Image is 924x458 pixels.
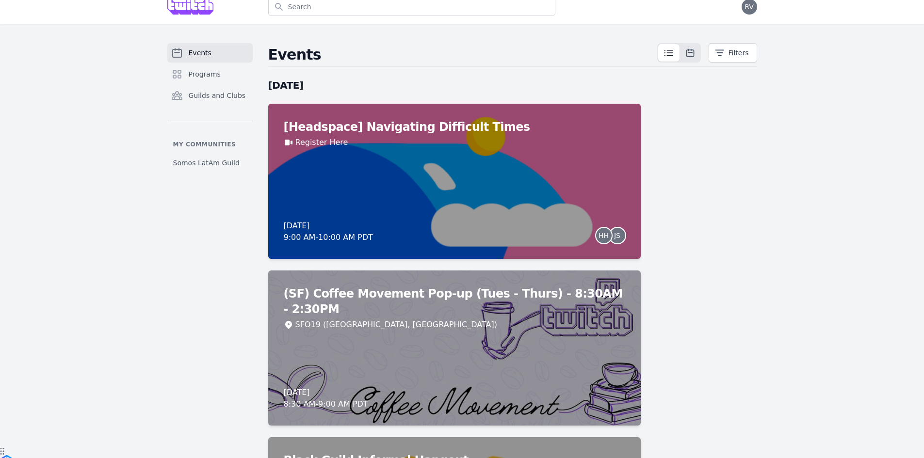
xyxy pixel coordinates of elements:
a: Programs [167,64,253,84]
span: Guilds and Clubs [189,91,246,100]
h2: (SF) Coffee Movement Pop-up (Tues - Thurs) - 8:30AM - 2:30PM [284,286,625,317]
a: Events [167,43,253,63]
p: My communities [167,141,253,148]
span: HH [599,232,609,239]
span: JS [614,232,620,239]
h2: Events [268,46,657,63]
span: Programs [189,69,221,79]
a: Somos LatAm Guild [167,154,253,172]
a: Guilds and Clubs [167,86,253,105]
button: Filters [709,43,757,63]
span: Events [189,48,211,58]
h2: [DATE] [268,79,641,92]
span: RV [745,3,754,10]
a: (SF) Coffee Movement Pop-up (Tues - Thurs) - 8:30AM - 2:30PMSFO19 ([GEOGRAPHIC_DATA], [GEOGRAPHIC... [268,270,641,426]
a: [Headspace] Navigating Difficult TimesRegister Here[DATE]9:00 AM-10:00 AM PDTHHJS [268,104,641,259]
div: SFO19 ([GEOGRAPHIC_DATA], [GEOGRAPHIC_DATA]) [295,319,497,331]
nav: Sidebar [167,43,253,172]
div: [DATE] 8:30 AM - 9:00 AM PDT [284,387,368,410]
div: [DATE] 9:00 AM - 10:00 AM PDT [284,220,373,243]
a: Register Here [295,137,348,148]
h2: [Headspace] Navigating Difficult Times [284,119,625,135]
span: Somos LatAm Guild [173,158,240,168]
